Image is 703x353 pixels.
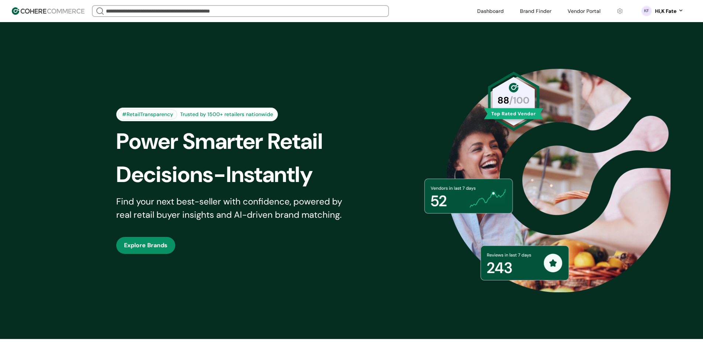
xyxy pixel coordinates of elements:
div: #RetailTransparency [118,109,177,119]
button: Explore Brands [116,237,175,254]
div: Hi, K Fate [655,7,676,15]
svg: 0 percent [641,6,652,17]
div: Trusted by 1500+ retailers nationwide [177,111,276,118]
button: Hi,K Fate [655,7,684,15]
img: Cohere Logo [12,7,85,15]
div: Find your next best-seller with confidence, powered by real retail buyer insights and AI-driven b... [116,195,352,221]
div: Power Smarter Retail [116,125,364,158]
div: Decisions-Instantly [116,158,364,191]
